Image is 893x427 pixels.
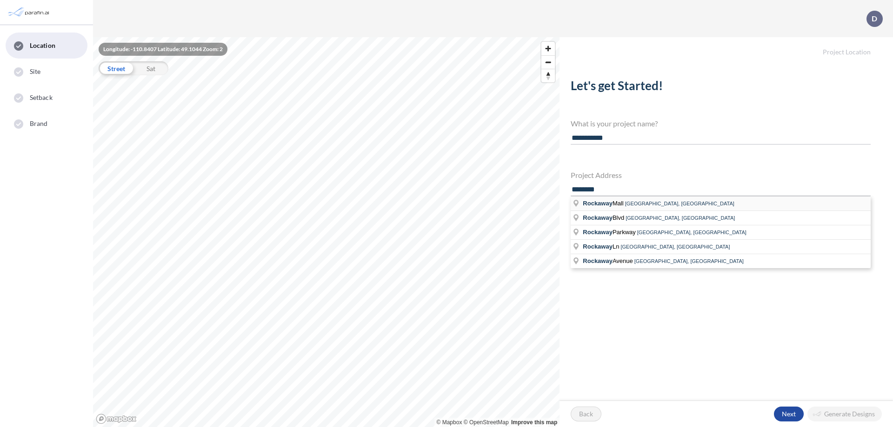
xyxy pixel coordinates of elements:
[541,42,555,55] button: Zoom in
[583,243,620,250] span: Ln
[583,214,626,221] span: Blvd
[7,4,52,21] img: Parafin
[782,409,796,419] p: Next
[99,43,227,56] div: Longitude: -110.8407 Latitude: 49.1044 Zoom: 2
[571,79,871,97] h2: Let's get Started!
[774,407,804,421] button: Next
[626,215,735,221] span: [GEOGRAPHIC_DATA], [GEOGRAPHIC_DATA]
[30,93,53,102] span: Setback
[99,61,133,75] div: Street
[96,414,137,424] a: Mapbox homepage
[30,41,55,50] span: Location
[583,243,613,250] span: Rockaway
[583,257,613,264] span: Rockaway
[583,200,625,207] span: Mall
[634,258,744,264] span: [GEOGRAPHIC_DATA], [GEOGRAPHIC_DATA]
[583,257,634,264] span: Avenue
[30,119,48,128] span: Brand
[571,171,871,179] h4: Project Address
[560,37,893,56] h5: Project Location
[583,229,613,236] span: Rockaway
[437,419,462,426] a: Mapbox
[30,67,40,76] span: Site
[637,230,746,235] span: [GEOGRAPHIC_DATA], [GEOGRAPHIC_DATA]
[511,419,557,426] a: Improve this map
[541,55,555,69] button: Zoom out
[464,419,509,426] a: OpenStreetMap
[625,201,734,206] span: [GEOGRAPHIC_DATA], [GEOGRAPHIC_DATA]
[872,14,877,23] p: D
[620,244,730,250] span: [GEOGRAPHIC_DATA], [GEOGRAPHIC_DATA]
[93,37,560,427] canvas: Map
[583,229,637,236] span: Parkway
[583,200,613,207] span: Rockaway
[133,61,168,75] div: Sat
[541,56,555,69] span: Zoom out
[541,69,555,82] button: Reset bearing to north
[571,119,871,128] h4: What is your project name?
[583,214,613,221] span: Rockaway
